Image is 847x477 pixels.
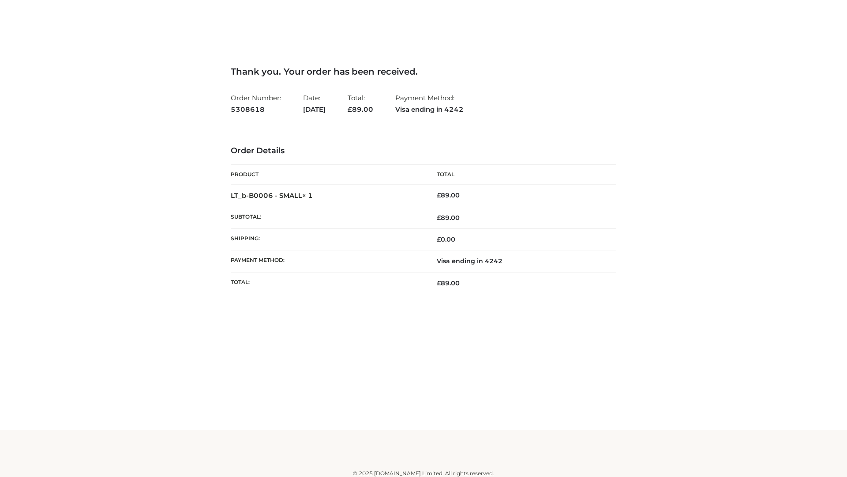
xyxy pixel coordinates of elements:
strong: × 1 [302,191,313,200]
th: Subtotal: [231,207,423,228]
li: Order Number: [231,90,281,117]
strong: LT_b-B0006 - SMALL [231,191,313,200]
bdi: 0.00 [437,235,455,243]
strong: Visa ending in 4242 [395,104,464,115]
span: £ [437,191,441,199]
span: £ [437,214,441,222]
span: 89.00 [437,279,460,287]
th: Product [231,165,423,185]
th: Total [423,165,616,185]
h3: Order Details [231,146,616,156]
td: Visa ending in 4242 [423,250,616,272]
span: £ [437,279,441,287]
strong: 5308618 [231,104,281,115]
th: Total: [231,272,423,294]
li: Date: [303,90,326,117]
li: Total: [348,90,373,117]
li: Payment Method: [395,90,464,117]
h3: Thank you. Your order has been received. [231,66,616,77]
span: 89.00 [348,105,373,114]
span: 89.00 [437,214,460,222]
bdi: 89.00 [437,191,460,199]
span: £ [437,235,441,243]
th: Payment method: [231,250,423,272]
th: Shipping: [231,229,423,250]
strong: [DATE] [303,104,326,115]
span: £ [348,105,352,114]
